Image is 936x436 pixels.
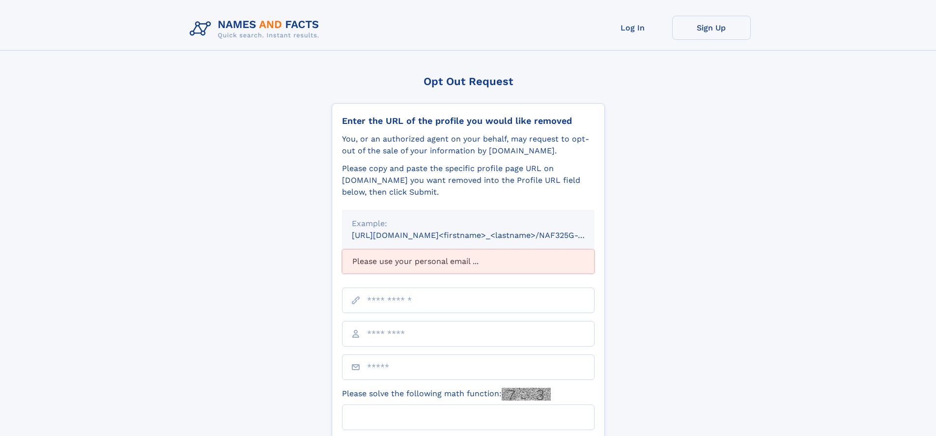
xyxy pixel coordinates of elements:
img: Logo Names and Facts [186,16,327,42]
div: Enter the URL of the profile you would like removed [342,116,595,126]
div: Example: [352,218,585,230]
div: Please copy and paste the specific profile page URL on [DOMAIN_NAME] you want removed into the Pr... [342,163,595,198]
small: [URL][DOMAIN_NAME]<firstname>_<lastname>/NAF325G-xxxxxxxx [352,231,613,240]
div: Opt Out Request [332,75,605,87]
div: You, or an authorized agent on your behalf, may request to opt-out of the sale of your informatio... [342,133,595,157]
a: Sign Up [672,16,751,40]
label: Please solve the following math function: [342,388,551,401]
a: Log In [594,16,672,40]
div: Please use your personal email ... [342,249,595,274]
